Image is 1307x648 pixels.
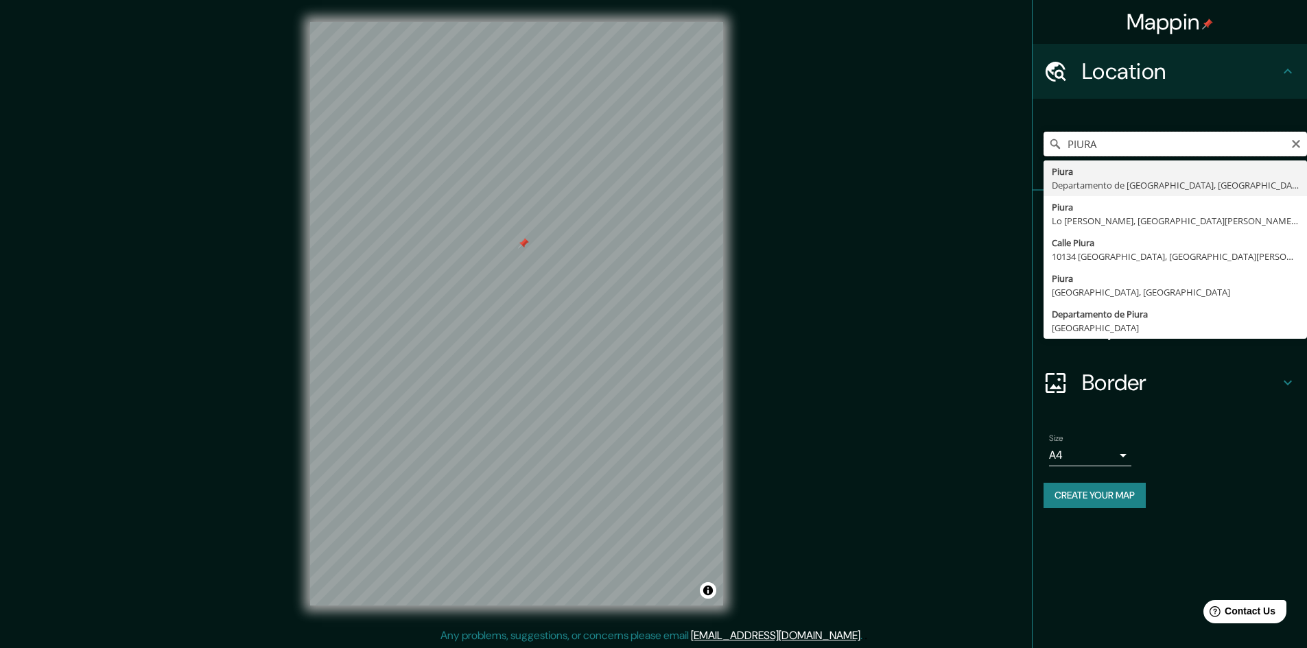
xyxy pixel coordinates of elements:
div: Style [1033,245,1307,300]
div: Piura [1052,272,1299,285]
div: A4 [1049,444,1131,466]
button: Create your map [1044,483,1146,508]
div: Lo [PERSON_NAME], [GEOGRAPHIC_DATA][PERSON_NAME], [GEOGRAPHIC_DATA] [1052,214,1299,228]
h4: Mappin [1127,8,1214,36]
div: Departamento de Piura [1052,307,1299,321]
div: 10134 [GEOGRAPHIC_DATA], [GEOGRAPHIC_DATA][PERSON_NAME], [GEOGRAPHIC_DATA] [1052,250,1299,263]
h4: Border [1082,369,1280,396]
div: Piura [1052,165,1299,178]
div: [GEOGRAPHIC_DATA] [1052,321,1299,335]
button: Toggle attribution [700,582,716,599]
div: Pins [1033,191,1307,245]
button: Clear [1291,136,1302,149]
input: Pick your city or area [1044,132,1307,156]
div: Layout [1033,300,1307,355]
iframe: Help widget launcher [1185,595,1292,633]
a: [EMAIL_ADDRESS][DOMAIN_NAME] [691,628,860,643]
div: . [864,627,867,644]
p: Any problems, suggestions, or concerns please email . [440,627,862,644]
h4: Location [1082,58,1280,85]
label: Size [1049,433,1063,444]
h4: Layout [1082,314,1280,341]
div: Piura [1052,200,1299,214]
canvas: Map [310,22,723,605]
div: Calle Piura [1052,236,1299,250]
div: . [862,627,864,644]
img: pin-icon.png [1202,19,1213,29]
div: Border [1033,355,1307,410]
div: Location [1033,44,1307,99]
div: [GEOGRAPHIC_DATA], [GEOGRAPHIC_DATA] [1052,285,1299,299]
div: Departamento de [GEOGRAPHIC_DATA], [GEOGRAPHIC_DATA] [1052,178,1299,192]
